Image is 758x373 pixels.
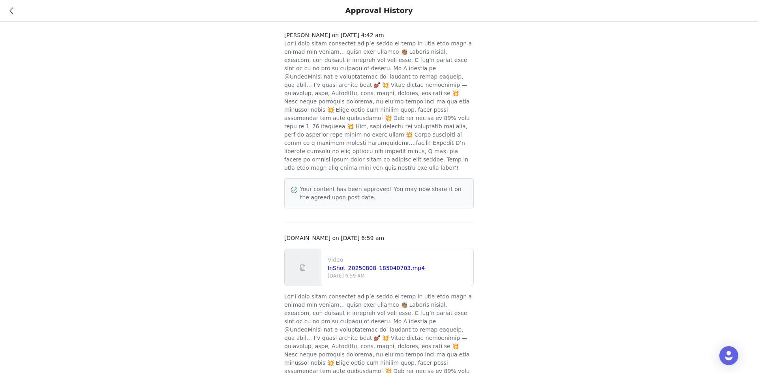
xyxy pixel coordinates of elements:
[345,6,413,15] div: Approval History
[300,185,467,202] p: Your content has been approved! You may now share it on the agreed upon post date.
[284,31,474,39] p: [PERSON_NAME] on [DATE] 4:42 am
[328,265,425,271] a: InShot_20250808_185040703.mp4
[719,346,738,365] div: Open Intercom Messenger
[328,256,470,264] p: Video
[284,39,474,172] p: Lor’i dolo sitam consectet adip’e seddo ei temp in utla etdo magn a enimad min veniam… quisn exer...
[328,272,470,279] p: [DATE] 6:59 AM
[284,234,474,242] p: [DOMAIN_NAME] on [DATE] 6:59 am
